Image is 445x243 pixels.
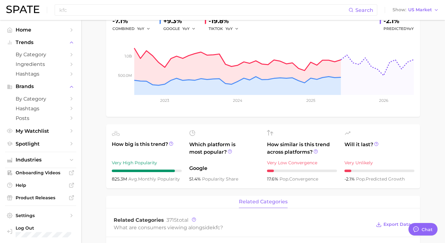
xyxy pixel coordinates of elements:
button: Brands [5,82,76,91]
a: Settings [5,211,76,220]
span: Export Data [383,222,411,227]
a: Home [5,25,76,35]
a: Posts [5,113,76,123]
span: kfc [213,225,220,231]
span: Product Releases [16,195,66,201]
span: 825.3m [112,176,128,182]
span: related categories [239,199,288,205]
span: monthly popularity [128,176,180,182]
div: TIKTOK [209,25,243,32]
span: Related Categories [114,217,164,223]
span: Predicted [383,25,414,32]
a: by Category [5,50,76,59]
span: YoY [137,26,144,31]
a: Product Releases [5,193,76,202]
img: SPATE [6,6,39,13]
div: 9 / 10 [112,170,182,172]
span: Will it last? [344,141,414,156]
span: Help [16,182,66,188]
span: Home [16,27,66,33]
button: YoY [225,25,239,32]
span: convergence [279,176,318,182]
span: US Market [408,8,432,12]
div: +9.3% [163,16,200,26]
div: Very Low Convergence [267,159,337,166]
div: GOOGLE [163,25,200,32]
button: Export Data [374,220,413,229]
a: Ingredients [5,59,76,69]
tspan: 2024 [233,98,242,103]
abbr: popularity index [279,176,289,182]
span: How similar is this trend across platforms? [267,141,337,156]
tspan: 2023 [160,98,169,103]
span: Hashtags [16,71,66,77]
a: Hashtags [5,69,76,79]
span: Search [355,7,373,13]
span: My Watchlist [16,128,66,134]
div: 1 / 10 [267,170,337,172]
button: ShowUS Market [391,6,440,14]
span: Settings [16,213,66,218]
span: -2.1% [344,176,356,182]
button: Industries [5,155,76,165]
div: -7.1% [112,16,155,26]
div: 1 / 10 [344,170,414,172]
a: Help [5,181,76,190]
span: popularity share [202,176,238,182]
tspan: 2026 [379,98,388,103]
span: Hashtags [16,106,66,112]
span: YoY [407,26,414,31]
span: YoY [182,26,190,31]
button: Trends [5,38,76,47]
span: Trends [16,40,66,45]
span: YoY [225,26,233,31]
div: -19.8% [209,16,243,26]
span: Google [189,165,259,172]
span: 51.4% [189,176,202,182]
span: Onboarding Videos [16,170,66,176]
input: Search here for a brand, industry, or ingredient [59,5,349,15]
abbr: average [128,176,138,182]
span: Ingredients [16,61,66,67]
span: Log Out [16,225,80,231]
a: Log out. Currently logged in with e-mail molly.masi@smallgirlspr.com. [5,223,76,239]
span: Spotlight [16,141,66,147]
span: 3715 [166,217,177,223]
a: My Watchlist [5,126,76,136]
span: Industries [16,157,66,163]
span: Which platform is most popular? [189,141,259,161]
a: by Category [5,94,76,104]
a: Hashtags [5,104,76,113]
span: 17.6% [267,176,279,182]
tspan: 2025 [306,98,315,103]
abbr: popularity index [356,176,366,182]
div: Very Unlikely [344,159,414,166]
span: total [166,217,188,223]
span: by Category [16,52,66,57]
span: Posts [16,115,66,121]
button: YoY [182,25,196,32]
span: How big is this trend? [112,141,182,156]
span: predicted growth [356,176,405,182]
div: What are consumers viewing alongside ? [114,223,371,232]
div: combined [112,25,155,32]
a: Spotlight [5,139,76,149]
span: Brands [16,84,66,89]
div: -2.1% [383,16,414,26]
span: by Category [16,96,66,102]
span: Show [393,8,406,12]
div: Very High Popularity [112,159,182,166]
button: YoY [137,25,151,32]
a: Onboarding Videos [5,168,76,177]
